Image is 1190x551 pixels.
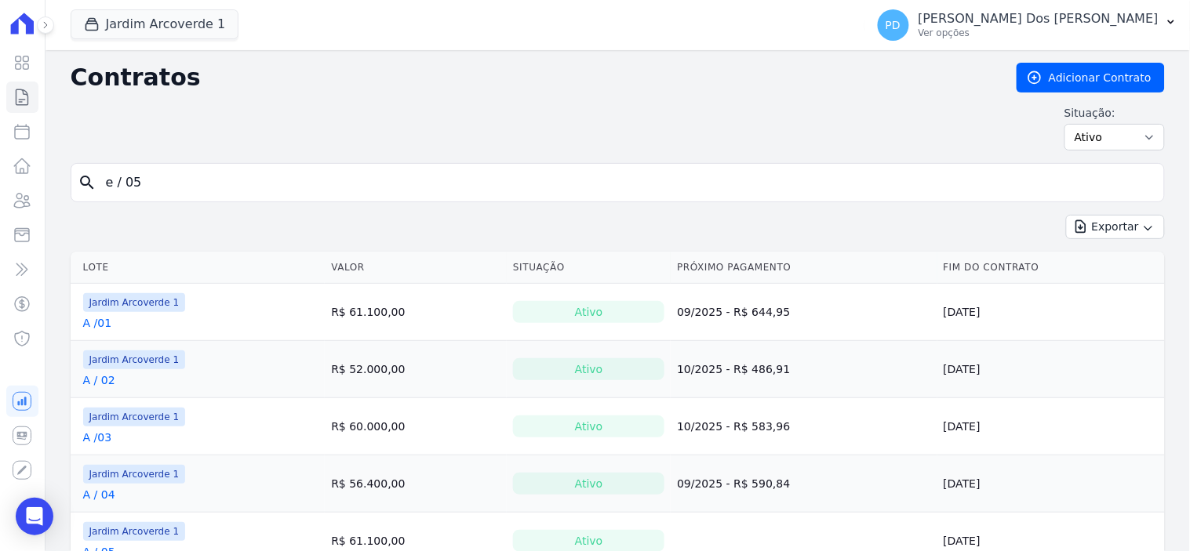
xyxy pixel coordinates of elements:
[513,415,664,437] div: Ativo
[677,363,790,375] a: 10/2025 - R$ 486,91
[71,9,239,39] button: Jardim Arcoverde 1
[671,252,937,284] th: Próximo Pagamento
[507,252,671,284] th: Situação
[83,430,112,445] a: A /03
[677,477,790,490] a: 09/2025 - R$ 590,84
[78,173,96,192] i: search
[325,341,507,398] td: R$ 52.000,00
[919,27,1159,39] p: Ver opções
[1017,63,1165,92] a: Adicionar Contrato
[83,487,115,502] a: A / 04
[865,3,1190,47] button: PD [PERSON_NAME] Dos [PERSON_NAME] Ver opções
[71,252,326,284] th: Lote
[919,11,1159,27] p: [PERSON_NAME] Dos [PERSON_NAME]
[937,284,1165,341] td: [DATE]
[513,301,664,323] div: Ativo
[513,358,664,380] div: Ativo
[677,420,790,433] a: 10/2025 - R$ 583,96
[325,455,507,513] td: R$ 56.400,00
[71,63,992,92] h2: Contratos
[937,252,1165,284] th: Fim do Contrato
[886,20,901,31] span: PD
[937,398,1165,455] td: [DATE]
[937,455,1165,513] td: [DATE]
[83,293,186,312] span: Jardim Arcoverde 1
[325,398,507,455] td: R$ 60.000,00
[96,167,1158,198] input: Buscar por nome do lote
[325,284,507,341] td: R$ 61.100,00
[325,252,507,284] th: Valor
[677,306,790,318] a: 09/2025 - R$ 644,95
[83,372,115,388] a: A / 02
[83,522,186,541] span: Jardim Arcoverde 1
[83,465,186,484] span: Jardim Arcoverde 1
[83,408,186,426] span: Jardim Arcoverde 1
[16,498,53,535] div: Open Intercom Messenger
[513,473,664,495] div: Ativo
[83,350,186,369] span: Jardim Arcoverde 1
[1064,105,1165,121] label: Situação:
[937,341,1165,398] td: [DATE]
[1066,215,1165,239] button: Exportar
[83,315,112,331] a: A /01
